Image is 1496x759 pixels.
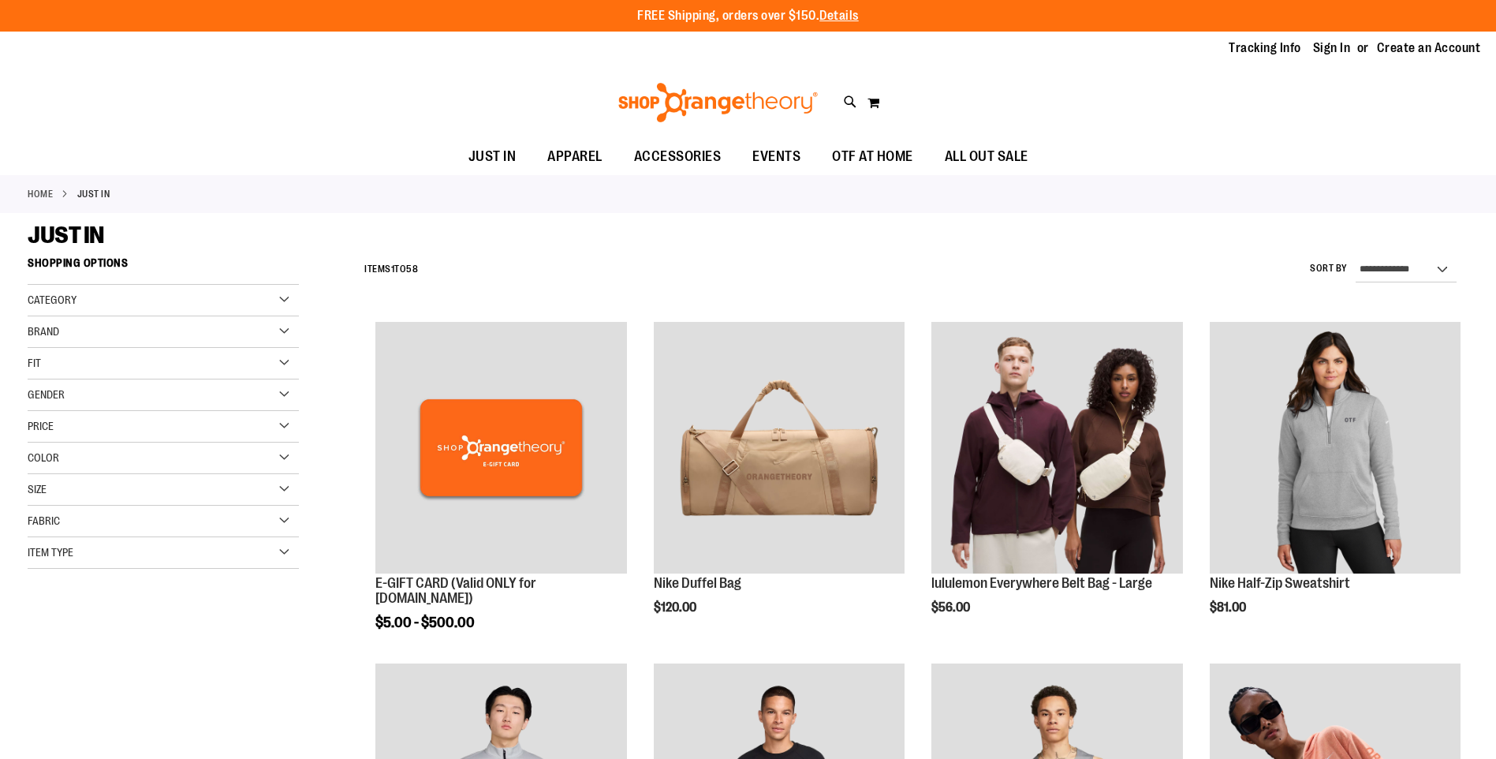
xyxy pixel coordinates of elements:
span: Fit [28,357,41,369]
img: lululemon Everywhere Belt Bag - Large [931,322,1182,573]
div: product [646,314,912,655]
a: Nike Duffel Bag [654,575,741,591]
span: OTF AT HOME [832,139,913,174]
span: JUST IN [28,222,104,249]
span: Gender [28,388,65,401]
img: Nike Duffel Bag [654,322,905,573]
a: E-GIFT CARD (Valid ONLY for [DOMAIN_NAME]) [375,575,536,607]
a: Home [28,187,53,201]
div: product [1202,314,1468,655]
a: Sign In [1313,39,1351,57]
span: Size [28,483,47,495]
strong: JUST IN [77,187,110,201]
label: Sort By [1310,262,1348,275]
span: $120.00 [654,600,699,615]
span: ALL OUT SALE [945,139,1028,174]
a: lululemon Everywhere Belt Bag - Large [931,575,1152,591]
a: E-GIFT CARD (Valid ONLY for ShopOrangetheory.com) [375,322,626,575]
strong: Shopping Options [28,249,299,285]
span: Color [28,451,59,464]
a: Nike Half-Zip Sweatshirt [1210,322,1461,575]
span: EVENTS [752,139,800,174]
a: Tracking Info [1229,39,1301,57]
span: APPAREL [547,139,603,174]
img: Nike Half-Zip Sweatshirt [1210,322,1461,573]
div: product [367,314,634,671]
span: $56.00 [931,600,972,615]
span: Price [28,420,54,432]
span: Item Type [28,546,73,559]
span: Category [28,294,76,306]
a: Create an Account [1377,39,1481,57]
span: Fabric [28,514,60,527]
span: JUST IN [468,139,517,174]
span: Brand [28,325,59,338]
div: product [923,314,1190,655]
span: $5.00 - $500.00 [375,615,475,630]
span: 58 [406,264,418,275]
a: lululemon Everywhere Belt Bag - Large [931,322,1182,575]
img: Shop Orangetheory [616,83,820,122]
a: Nike Half-Zip Sweatshirt [1210,575,1350,591]
span: $81.00 [1210,600,1248,615]
h2: Items to [364,257,418,282]
p: FREE Shipping, orders over $150. [637,7,859,25]
a: Details [819,9,859,23]
span: ACCESSORIES [634,139,722,174]
span: 1 [391,264,395,275]
img: E-GIFT CARD (Valid ONLY for ShopOrangetheory.com) [375,322,626,573]
a: Nike Duffel Bag [654,322,905,575]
